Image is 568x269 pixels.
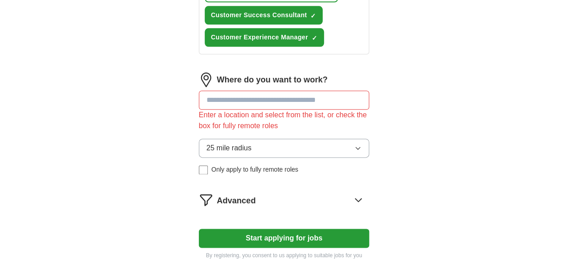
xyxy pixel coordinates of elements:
span: Customer Experience Manager [211,33,308,42]
span: Customer Success Consultant [211,10,307,20]
span: Only apply to fully remote roles [211,165,298,174]
label: Where do you want to work? [217,74,328,86]
button: 25 mile radius [199,139,370,158]
img: location.png [199,72,213,87]
input: Only apply to fully remote roles [199,165,208,174]
button: Start applying for jobs [199,229,370,248]
span: 25 mile radius [207,143,252,154]
p: By registering, you consent to us applying to suitable jobs for you [199,251,370,259]
div: Enter a location and select from the list, or check the box for fully remote roles [199,110,370,131]
button: Customer Success Consultant✓ [205,6,323,24]
span: ✓ [310,12,316,19]
span: ✓ [312,34,317,42]
span: Advanced [217,195,256,207]
button: Customer Experience Manager✓ [205,28,324,47]
img: filter [199,192,213,207]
